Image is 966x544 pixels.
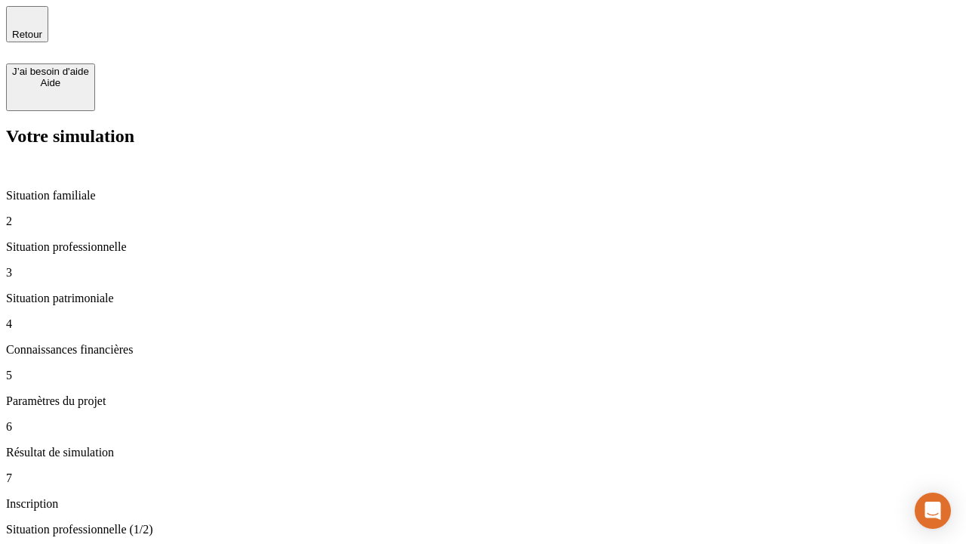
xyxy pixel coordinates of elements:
p: Situation professionnelle [6,240,960,254]
p: 5 [6,369,960,382]
div: Open Intercom Messenger [915,493,951,529]
h2: Votre simulation [6,126,960,147]
p: 4 [6,317,960,331]
p: Situation professionnelle (1/2) [6,523,960,536]
span: Retour [12,29,42,40]
p: 6 [6,420,960,434]
p: Connaissances financières [6,343,960,357]
button: J’ai besoin d'aideAide [6,63,95,111]
div: J’ai besoin d'aide [12,66,89,77]
p: Résultat de simulation [6,446,960,459]
p: 3 [6,266,960,280]
p: Paramètres du projet [6,394,960,408]
p: Inscription [6,497,960,511]
p: Situation patrimoniale [6,292,960,305]
p: Situation familiale [6,189,960,202]
button: Retour [6,6,48,42]
p: 2 [6,215,960,228]
div: Aide [12,77,89,88]
p: 7 [6,471,960,485]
